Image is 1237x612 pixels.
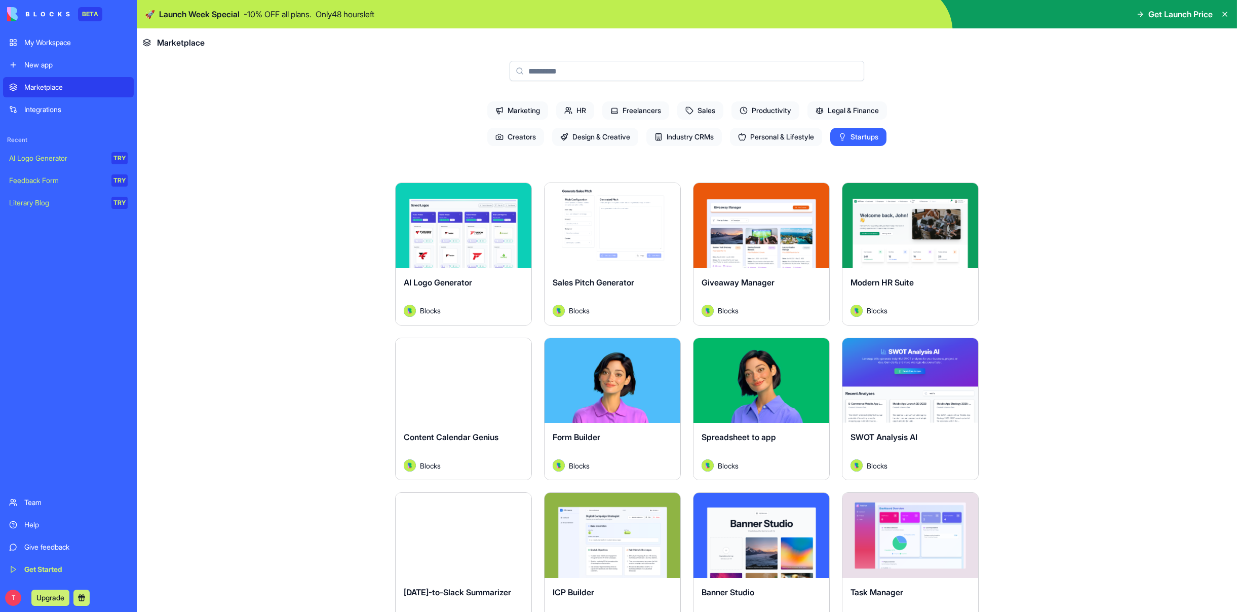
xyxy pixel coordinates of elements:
span: SWOT Analysis AI [851,432,917,442]
span: Industry CRMs [646,128,722,146]
span: Launch Week Special [159,8,240,20]
img: Avatar [702,305,714,317]
img: Avatar [702,459,714,472]
button: Upgrade [31,590,69,606]
a: SWOT Analysis AIAvatarBlocks [842,338,979,481]
span: Creators [487,128,544,146]
span: Spreadsheet to app [702,432,776,442]
a: Team [3,492,134,513]
span: Startups [830,128,886,146]
a: Spreadsheet to appAvatarBlocks [693,338,830,481]
img: Avatar [404,305,416,317]
div: Get Started [24,564,128,574]
a: Marketplace [3,77,134,97]
span: AI Logo Generator [404,277,472,287]
span: HR [556,101,594,120]
span: T [5,590,21,606]
div: BETA [78,7,102,21]
span: Blocks [569,460,590,471]
div: Give feedback [24,542,128,552]
img: Avatar [553,305,565,317]
div: TRY [111,152,128,164]
a: Upgrade [31,592,69,602]
span: Sales [677,101,723,120]
span: Banner Studio [702,587,754,597]
span: Get Launch Price [1148,8,1213,20]
span: Task Manager [851,587,903,597]
img: Avatar [851,459,863,472]
div: AI Logo Generator [9,153,104,163]
span: Design & Creative [552,128,638,146]
a: Literary BlogTRY [3,193,134,213]
span: [DATE]-to-Slack Summarizer [404,587,511,597]
div: Marketplace [24,82,128,92]
div: My Workspace [24,38,128,48]
span: Legal & Finance [807,101,887,120]
a: Giveaway ManagerAvatarBlocks [693,183,830,326]
a: Sales Pitch GeneratorAvatarBlocks [544,183,681,326]
span: Blocks [420,305,441,316]
a: AI Logo GeneratorTRY [3,148,134,168]
span: Blocks [420,460,441,471]
a: My Workspace [3,32,134,53]
a: Integrations [3,99,134,120]
a: AI Logo GeneratorAvatarBlocks [395,183,532,326]
span: Blocks [718,460,739,471]
img: Avatar [404,459,416,472]
span: Form Builder [553,432,600,442]
span: Modern HR Suite [851,277,914,287]
span: 🚀 [145,8,155,20]
span: Blocks [867,305,887,316]
p: Only 48 hours left [316,8,374,20]
div: New app [24,60,128,70]
span: Sales Pitch Generator [553,277,634,287]
a: Content Calendar GeniusAvatarBlocks [395,338,532,481]
img: Avatar [851,305,863,317]
span: Content Calendar Genius [404,432,498,442]
span: ICP Builder [553,587,594,597]
span: Personal & Lifestyle [730,128,822,146]
a: BETA [7,7,102,21]
span: Freelancers [602,101,669,120]
span: Marketing [487,101,548,120]
div: TRY [111,174,128,187]
div: Integrations [24,104,128,115]
span: Blocks [569,305,590,316]
a: Feedback FormTRY [3,170,134,191]
span: Giveaway Manager [702,277,775,287]
a: Give feedback [3,537,134,557]
a: Form BuilderAvatarBlocks [544,338,681,481]
div: Help [24,520,128,530]
a: Help [3,515,134,535]
span: Recent [3,136,134,144]
div: Literary Blog [9,198,104,208]
span: Marketplace [157,37,205,49]
div: TRY [111,197,128,209]
a: Modern HR SuiteAvatarBlocks [842,183,979,326]
a: Get Started [3,559,134,580]
div: Feedback Form [9,175,104,186]
span: Blocks [867,460,887,471]
div: Team [24,497,128,508]
a: New app [3,55,134,75]
span: Blocks [718,305,739,316]
img: Avatar [553,459,565,472]
p: - 10 % OFF all plans. [244,8,312,20]
img: logo [7,7,70,21]
span: Productivity [731,101,799,120]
